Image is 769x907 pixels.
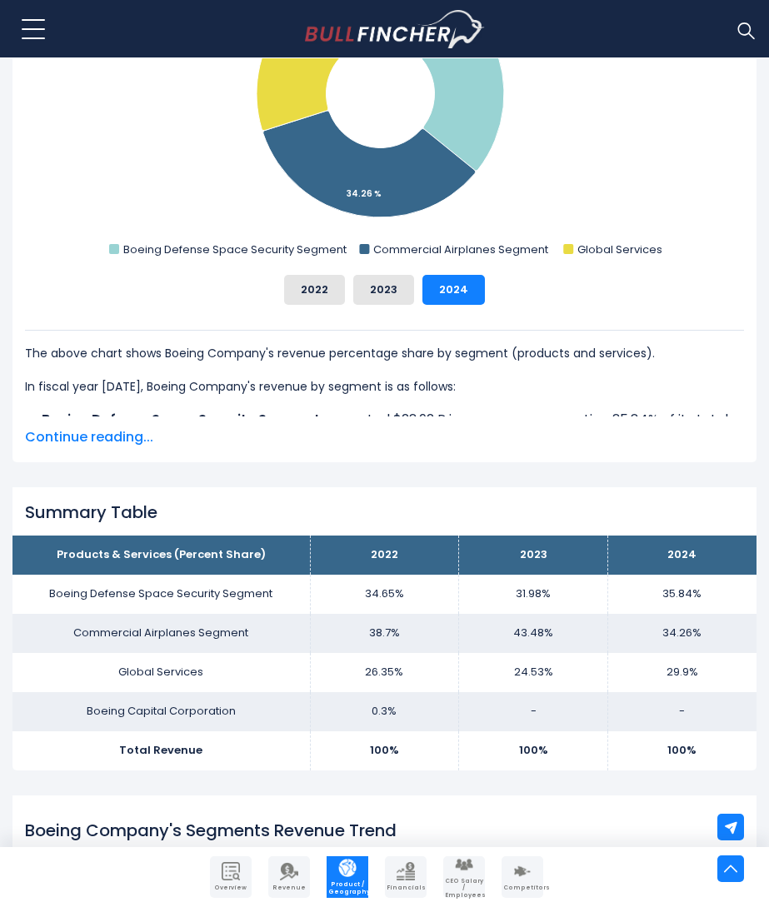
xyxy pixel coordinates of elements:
td: Global Services [12,653,310,692]
th: 2024 [607,536,757,575]
td: 0.3% [310,692,459,731]
text: Global Services [577,242,662,257]
a: Company Revenue [268,856,310,898]
span: Financials [387,885,425,891]
td: Boeing Defense Space Security Segment [12,575,310,614]
li: generated $23.92 B in revenue, representing 35.84% of its total revenue. [25,410,744,450]
td: 34.26% [607,614,757,653]
a: Company Employees [443,856,485,898]
img: Bullfincher logo [305,10,485,48]
a: Go to homepage [305,10,484,48]
a: Company Financials [385,856,427,898]
td: 100% [607,731,757,770]
td: 100% [310,731,459,770]
th: 2022 [310,536,459,575]
div: The for Boeing Company is the Boeing Defense Space Security Segment, which represents 35.84% of i... [25,330,744,570]
span: Product / Geography [328,881,367,895]
td: Boeing Capital Corporation [12,692,310,731]
th: Products & Services (Percent Share) [12,536,310,575]
button: 2024 [422,275,485,305]
td: - [459,692,608,731]
p: In fiscal year [DATE], Boeing Company's revenue by segment is as follows: [25,376,744,396]
span: Continue reading... [25,427,744,447]
tspan: Boeing Company's Segments Revenue Trend [25,819,397,842]
td: 31.98% [459,575,608,614]
p: The above chart shows Boeing Company's revenue percentage share by segment (products and services). [25,343,744,363]
td: 100% [459,731,608,770]
td: 43.48% [459,614,608,653]
td: 24.53% [459,653,608,692]
tspan: 34.26 % [347,187,382,200]
span: Competitors [503,885,542,891]
td: 38.7% [310,614,459,653]
td: 34.65% [310,575,459,614]
text: Boeing Defense Space Security Segment [123,242,347,257]
td: Total Revenue [12,731,310,770]
th: 2023 [459,536,608,575]
td: 29.9% [607,653,757,692]
span: Overview [212,885,250,891]
a: Company Competitors [502,856,543,898]
a: Company Product/Geography [327,856,368,898]
td: - [607,692,757,731]
span: CEO Salary / Employees [445,878,483,899]
td: 35.84% [607,575,757,614]
td: 26.35% [310,653,459,692]
button: 2023 [353,275,414,305]
span: Revenue [270,885,308,891]
b: Boeing Defense Space Security Segment [42,410,320,429]
td: Commercial Airplanes Segment [12,614,310,653]
text: Commercial Airplanes Segment [373,242,548,257]
a: Company Overview [210,856,252,898]
button: 2022 [284,275,345,305]
h2: Summary Table [25,502,744,522]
